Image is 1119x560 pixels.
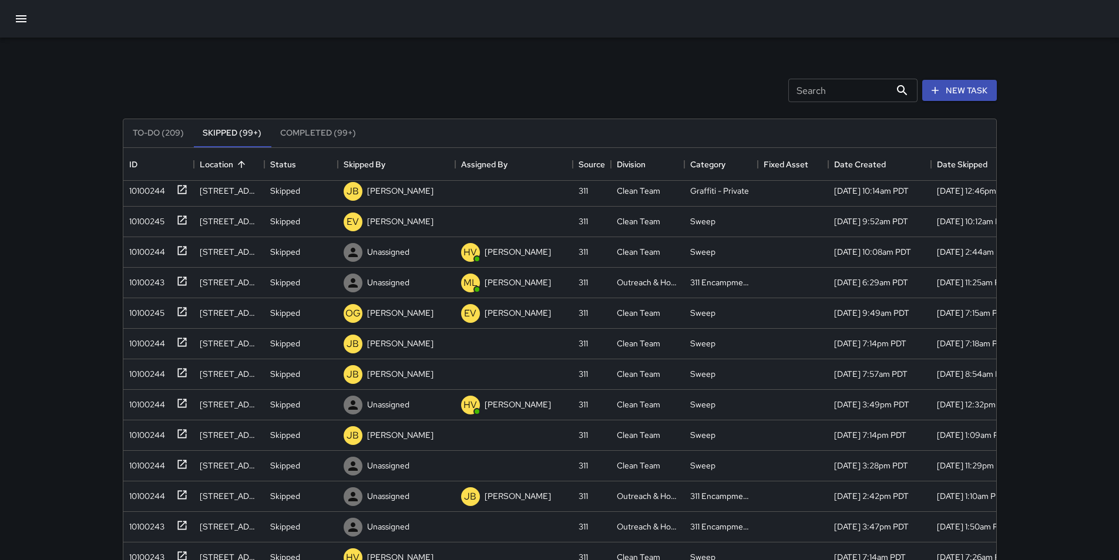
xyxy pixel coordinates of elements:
p: HV [463,245,477,259]
div: ID [123,148,194,181]
div: 160 6th Street [200,276,258,288]
div: Fixed Asset [764,148,808,181]
p: Skipped [270,429,300,441]
div: 34 7th Street [200,490,258,502]
div: 25 7th Street [200,338,258,349]
p: HV [463,398,477,412]
p: JB [347,367,359,382]
div: Category [684,148,758,181]
div: 8/19/2025, 7:15am PDT [937,307,1008,319]
div: 311 [579,215,588,227]
div: 311 [579,307,588,319]
p: Skipped [270,307,300,319]
p: EV [464,306,476,321]
div: 10100244 [125,485,165,502]
div: 8/17/2025, 7:14pm PDT [834,338,906,349]
div: 311 [579,490,588,502]
p: Unassigned [367,460,409,471]
div: 10100244 [125,424,165,441]
div: Outreach & Hospitality [617,276,678,288]
div: 8/18/2025, 10:12am PDT [937,215,1011,227]
div: 8/17/2025, 7:57am PDT [834,368,908,380]
p: Skipped [270,521,300,532]
div: 160 6th Street [200,215,258,227]
p: Skipped [270,399,300,410]
p: Unassigned [367,521,409,532]
div: 311 [579,429,588,441]
div: 34 7th Street [200,521,258,532]
div: Date Skipped [937,148,987,181]
p: [PERSON_NAME] [485,399,551,410]
div: Location [200,148,233,181]
div: Sweep [690,399,715,410]
p: Unassigned [367,490,409,502]
div: 8/17/2025, 2:44am PDT [937,246,1012,258]
div: Date Skipped [931,148,1034,181]
div: Category [690,148,725,181]
p: Skipped [270,338,300,349]
div: 25 8th Street [200,399,258,410]
div: 8/18/2025, 7:18am PDT [937,338,1008,349]
div: Date Created [834,148,886,181]
div: Sweep [690,460,715,471]
div: 8/18/2025, 9:52am PDT [834,215,908,227]
div: 311 [579,460,588,471]
div: 10100245 [125,211,164,227]
p: Skipped [270,185,300,197]
button: Skipped (99+) [193,119,271,147]
div: 311 [579,368,588,380]
div: Clean Team [617,246,660,258]
button: Completed (99+) [271,119,365,147]
div: 10100244 [125,455,165,471]
div: Location [194,148,264,181]
p: [PERSON_NAME] [367,429,434,441]
div: Clean Team [617,185,660,197]
div: 8/16/2025, 10:08am PDT [834,246,911,258]
div: Clean Team [617,338,660,349]
p: Skipped [270,368,300,380]
p: Unassigned [367,399,409,410]
div: Assigned By [461,148,508,181]
div: 311 [579,185,588,197]
div: Status [264,148,338,181]
p: [PERSON_NAME] [367,338,434,349]
div: Clean Team [617,460,660,471]
div: 10100243 [125,272,164,288]
div: Sweep [690,429,715,441]
div: 8/15/2025, 11:25am PDT [937,276,1010,288]
p: [PERSON_NAME] [367,307,434,319]
p: [PERSON_NAME] [485,307,551,319]
p: Skipped [270,490,300,502]
div: 8/17/2025, 7:14pm PDT [834,429,906,441]
p: Unassigned [367,246,409,258]
div: Fixed Asset [758,148,828,181]
p: [PERSON_NAME] [485,276,551,288]
div: Graffiti - Private [690,185,749,197]
p: EV [347,215,359,229]
div: 311 [579,521,588,532]
p: Skipped [270,460,300,471]
div: 10100244 [125,363,165,380]
p: JB [347,337,359,351]
div: 10100244 [125,394,165,410]
div: 170 6th Street [200,307,258,319]
div: Skipped By [338,148,455,181]
div: 311 Encampments [690,490,752,502]
div: 10100243 [125,516,164,532]
div: Division [611,148,684,181]
div: 8/17/2025, 8:54am PDT [937,368,1011,380]
div: Skipped By [344,148,385,181]
div: 1537 Mission Street [200,185,258,197]
div: 10100244 [125,241,165,258]
p: [PERSON_NAME] [367,368,434,380]
div: Sweep [690,215,715,227]
div: Outreach & Hospitality [617,521,678,532]
div: Clean Team [617,399,660,410]
div: 8/17/2025, 3:28pm PDT [834,460,908,471]
div: ID [129,148,137,181]
p: JB [347,184,359,198]
p: Skipped [270,276,300,288]
div: 8/16/2025, 12:32pm PDT [937,399,1013,410]
div: 8/17/2025, 10:14am PDT [834,185,909,197]
div: 8/15/2025, 1:50am PDT [937,521,1009,532]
